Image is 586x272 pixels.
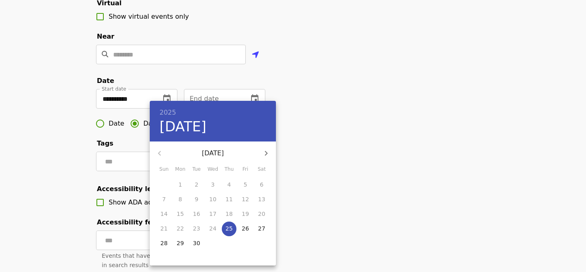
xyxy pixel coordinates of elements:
span: Thu [222,165,236,174]
p: 28 [160,239,168,247]
span: Tue [189,165,204,174]
p: 27 [258,224,265,233]
button: 29 [173,236,188,251]
button: 26 [238,222,253,236]
span: Sun [157,165,171,174]
p: 29 [177,239,184,247]
button: 28 [157,236,171,251]
button: 2025 [160,107,176,118]
span: Mon [173,165,188,174]
button: 25 [222,222,236,236]
button: [DATE] [160,118,206,135]
button: 27 [254,222,269,236]
button: 30 [189,236,204,251]
p: 26 [242,224,249,233]
span: Sat [254,165,269,174]
p: [DATE] [169,148,256,158]
p: 30 [193,239,200,247]
span: Wed [206,165,220,174]
p: 25 [225,224,233,233]
span: Fri [238,165,253,174]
